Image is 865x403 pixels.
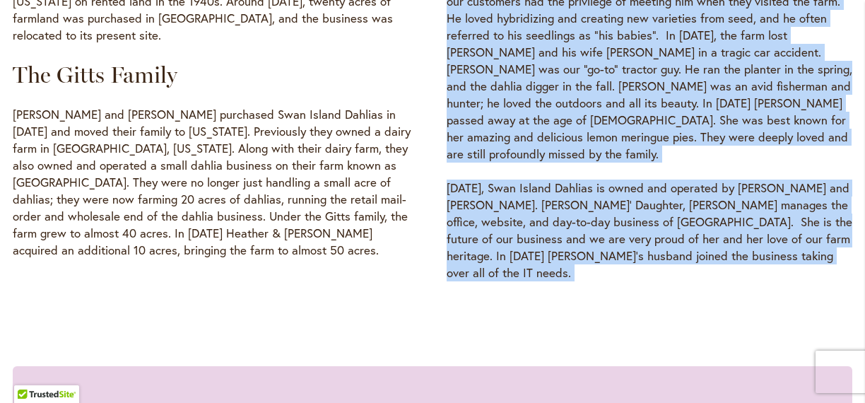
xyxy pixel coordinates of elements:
[13,61,418,89] h3: The Gitts Family
[447,180,852,281] p: [DATE], Swan Island Dahlias is owned and operated by [PERSON_NAME] and [PERSON_NAME]. [PERSON_NAM...
[13,106,418,259] p: [PERSON_NAME] and [PERSON_NAME] purchased Swan Island Dahlias in [DATE] and moved their family to...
